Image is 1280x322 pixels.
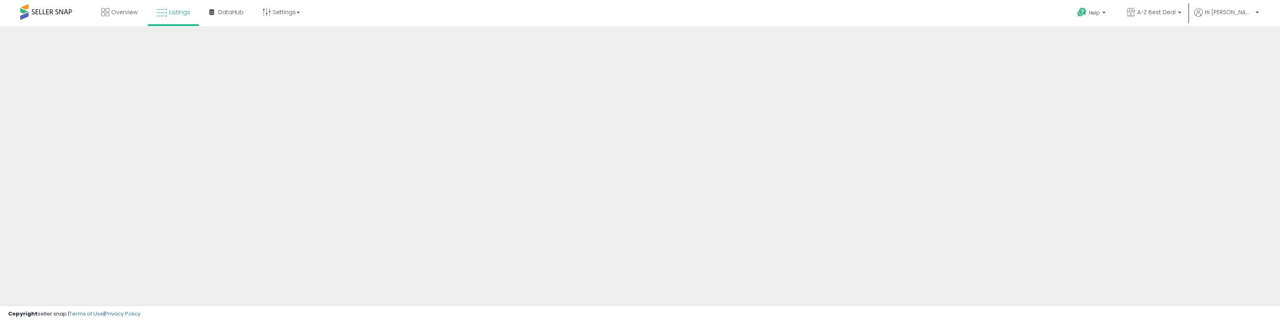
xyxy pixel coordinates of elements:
[111,8,138,16] span: Overview
[1205,8,1253,16] span: Hi [PERSON_NAME]
[1089,9,1100,16] span: Help
[218,8,244,16] span: DataHub
[8,310,38,318] strong: Copyright
[8,310,140,318] div: seller snap | |
[1137,8,1176,16] span: A-Z Best Deal
[1194,8,1259,26] a: Hi [PERSON_NAME]
[69,310,104,318] a: Terms of Use
[1071,1,1114,26] a: Help
[169,8,190,16] span: Listings
[1077,7,1087,17] i: Get Help
[105,310,140,318] a: Privacy Policy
